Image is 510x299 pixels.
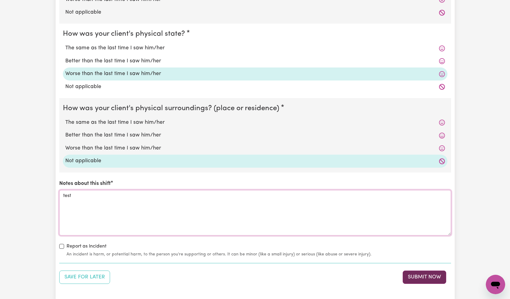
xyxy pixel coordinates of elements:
label: Better than the last time I saw him/her [65,57,445,65]
label: Better than the last time I saw him/her [65,131,445,139]
label: Report as Incident [67,243,106,250]
label: The same as the last time I saw him/her [65,44,445,52]
textarea: test [59,190,451,235]
button: Submit your job report [403,271,446,284]
label: Worse than the last time I saw him/her [65,70,445,78]
label: Not applicable [65,8,445,16]
iframe: Button to launch messaging window [486,275,505,294]
label: Worse than the last time I saw him/her [65,144,445,152]
label: The same as the last time I saw him/her [65,119,445,126]
button: Save your job report [59,271,110,284]
legend: How was your client's physical state? [63,28,187,39]
label: Not applicable [65,157,445,165]
legend: How was your client's physical surroundings? (place or residence) [63,103,282,114]
label: Not applicable [65,83,445,91]
small: An incident is harm, or potential harm, to the person you're supporting or others. It can be mino... [67,251,451,258]
label: Notes about this shift [59,180,111,188]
